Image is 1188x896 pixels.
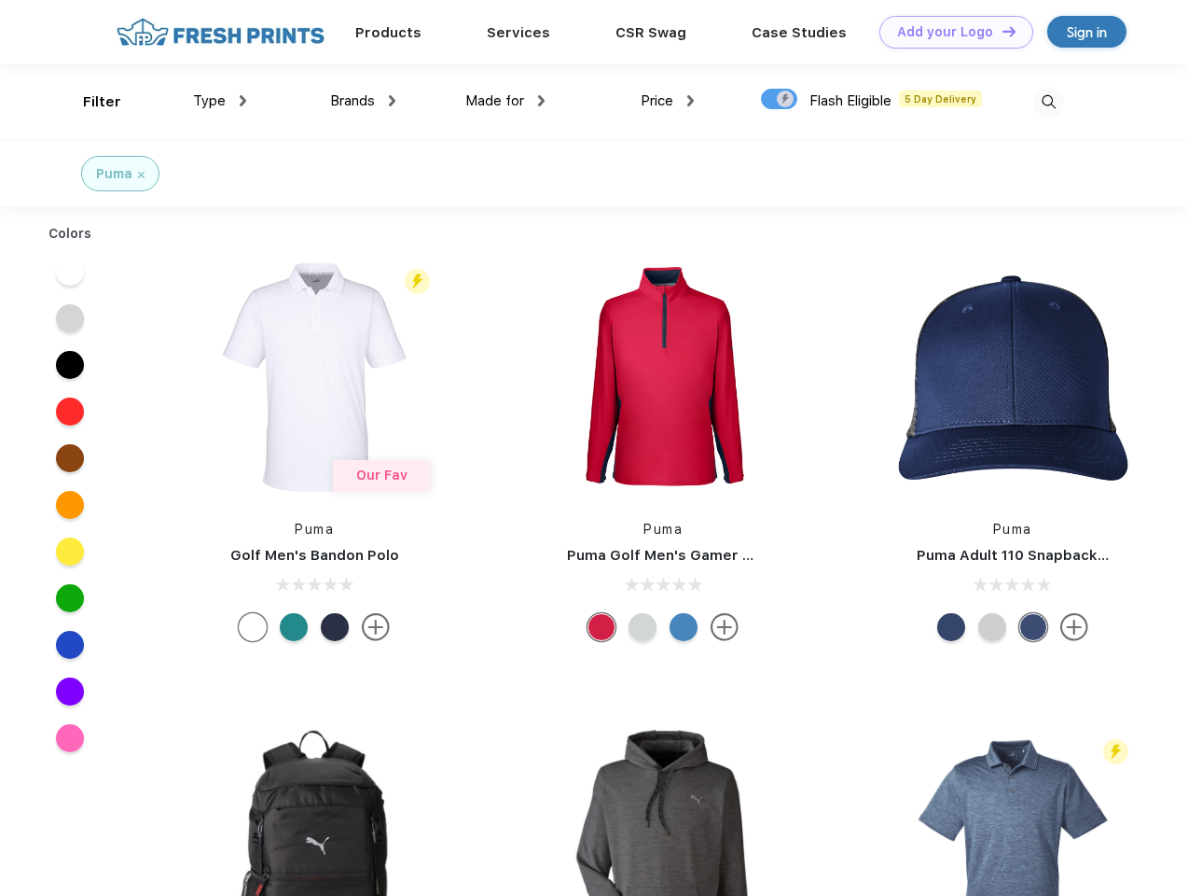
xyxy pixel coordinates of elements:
div: Sign in [1067,21,1107,43]
span: Flash Eligible [809,92,891,109]
div: Peacoat Qut Shd [1019,613,1047,641]
a: Puma [993,522,1032,537]
span: Type [193,92,226,109]
img: DT [1002,26,1015,36]
div: Puma [96,164,132,184]
img: more.svg [362,613,390,641]
div: Bright White [239,613,267,641]
img: more.svg [711,613,739,641]
a: Golf Men's Bandon Polo [230,547,399,564]
a: Puma Golf Men's Gamer Golf Quarter-Zip [567,547,862,564]
img: more.svg [1060,613,1088,641]
div: Peacoat with Qut Shd [937,613,965,641]
div: Ski Patrol [587,613,615,641]
img: flash_active_toggle.svg [405,269,430,294]
div: Filter [83,91,121,113]
span: Brands [330,92,375,109]
div: Add your Logo [897,24,993,40]
div: Quarry Brt Whit [978,613,1006,641]
img: dropdown.png [538,95,545,106]
img: func=resize&h=266 [190,253,438,501]
span: 5 Day Delivery [899,91,982,107]
div: Bright Cobalt [670,613,698,641]
a: Services [487,24,550,41]
div: Green Lagoon [280,613,308,641]
img: desktop_search.svg [1033,87,1064,118]
span: Made for [465,92,524,109]
a: Puma [295,522,334,537]
div: Colors [35,224,106,244]
img: dropdown.png [687,95,694,106]
img: func=resize&h=266 [889,253,1137,501]
a: CSR Swag [615,24,686,41]
img: fo%20logo%202.webp [111,16,330,49]
span: Price [641,92,673,109]
div: High Rise [629,613,656,641]
img: filter_cancel.svg [138,172,145,178]
img: func=resize&h=266 [539,253,787,501]
a: Puma [643,522,683,537]
a: Sign in [1047,16,1126,48]
img: dropdown.png [389,95,395,106]
a: Products [355,24,421,41]
div: Navy Blazer [321,613,349,641]
img: dropdown.png [240,95,246,106]
span: Our Fav [356,468,408,483]
img: flash_active_toggle.svg [1103,739,1128,764]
